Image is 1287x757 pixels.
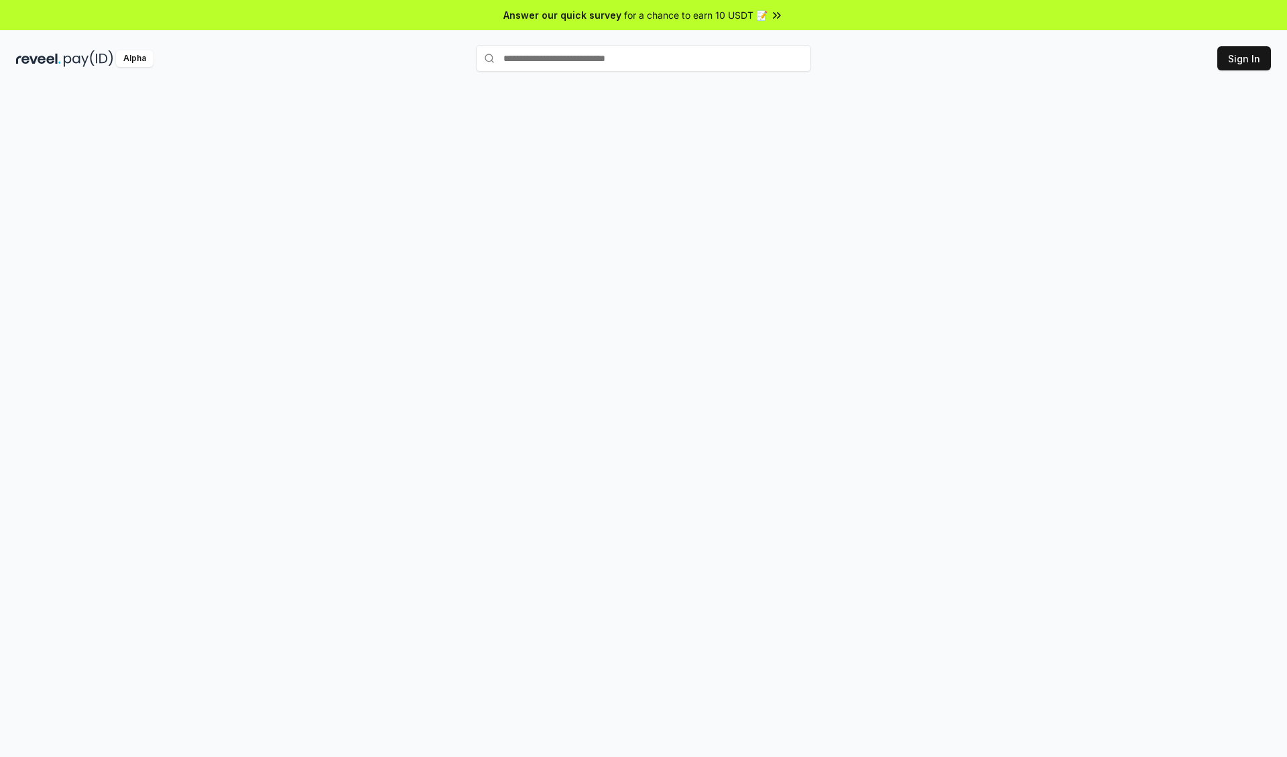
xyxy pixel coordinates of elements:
span: Answer our quick survey [503,8,621,22]
img: reveel_dark [16,50,61,67]
img: pay_id [64,50,113,67]
div: Alpha [116,50,154,67]
button: Sign In [1217,46,1271,70]
span: for a chance to earn 10 USDT 📝 [624,8,768,22]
